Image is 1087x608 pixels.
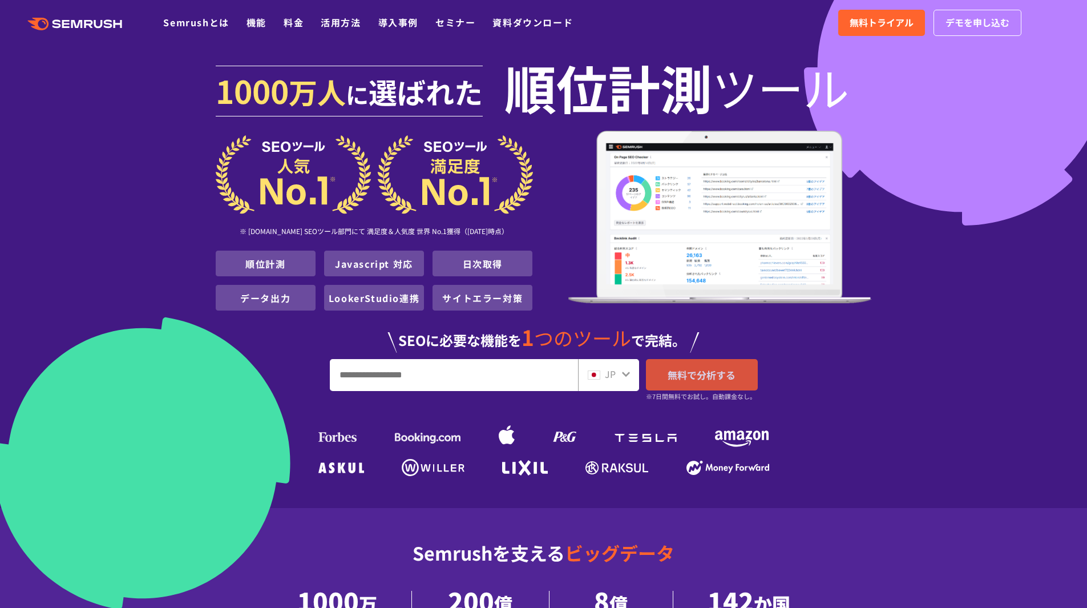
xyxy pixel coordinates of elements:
[289,71,346,112] span: 万人
[463,257,503,271] a: 日次取得
[163,15,229,29] a: Semrushとは
[330,360,577,390] input: URL、キーワードを入力してください
[216,67,289,113] span: 1000
[668,368,736,382] span: 無料で分析する
[646,391,756,402] small: ※7日間無料でお試し。自動課金なし。
[247,15,266,29] a: 機能
[216,214,533,251] div: ※ [DOMAIN_NAME] SEOツール部門にて 満足度＆人気度 世界 No.1獲得（[DATE]時点）
[329,291,419,305] a: LookerStudio連携
[850,15,914,30] span: 無料トライアル
[321,15,361,29] a: 活用方法
[492,15,573,29] a: 資料ダウンロード
[245,257,285,271] a: 順位計測
[534,324,631,352] span: つのツール
[216,533,872,591] div: Semrushを支える
[346,78,369,111] span: に
[442,291,523,305] a: サイトエラー対策
[945,15,1009,30] span: デモを申し込む
[240,291,290,305] a: データ出力
[335,257,413,271] a: Javascript 対応
[838,10,925,36] a: 無料トライアル
[605,367,616,381] span: JP
[712,64,849,110] span: ツール
[369,71,483,112] span: 選ばれた
[378,15,418,29] a: 導入事例
[284,15,304,29] a: 料金
[646,359,758,390] a: 無料で分析する
[435,15,475,29] a: セミナー
[565,539,674,566] span: ビッグデータ
[216,315,872,353] div: SEOに必要な機能を
[522,321,534,352] span: 1
[631,330,686,350] span: で完結。
[934,10,1021,36] a: デモを申し込む
[504,64,712,110] span: 順位計測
